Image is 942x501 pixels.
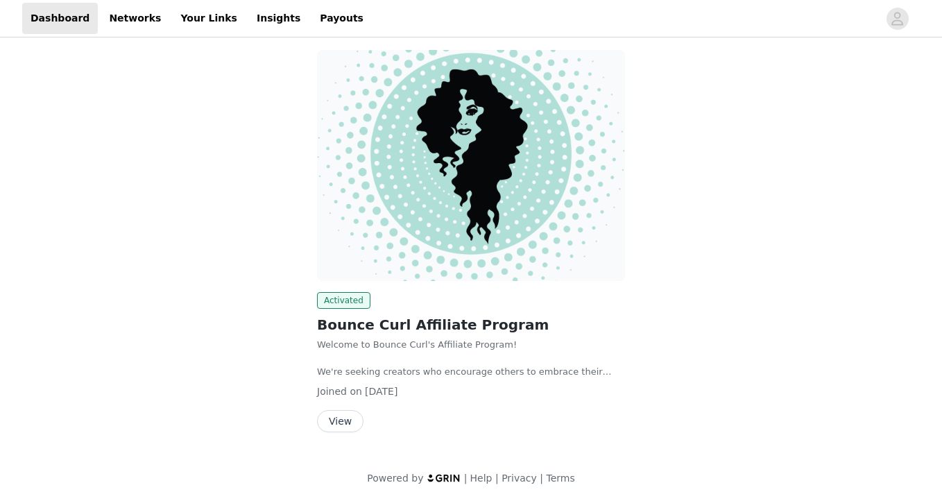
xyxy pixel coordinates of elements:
[311,3,372,34] a: Payouts
[317,410,363,432] button: View
[495,473,499,484] span: |
[317,338,625,352] p: Welcome to Bounce Curl's Affiliate Program!
[540,473,543,484] span: |
[502,473,537,484] a: Privacy
[317,50,625,281] img: Bounce Curl
[101,3,169,34] a: Networks
[317,292,370,309] span: Activated
[464,473,468,484] span: |
[470,473,493,484] a: Help
[317,314,625,335] h2: Bounce Curl Affiliate Program
[22,3,98,34] a: Dashboard
[248,3,309,34] a: Insights
[367,473,423,484] span: Powered by
[546,473,574,484] a: Terms
[365,386,397,397] span: [DATE]
[317,416,363,427] a: View
[427,473,461,482] img: logo
[891,8,904,30] div: avatar
[317,386,362,397] span: Joined on
[172,3,246,34] a: Your Links
[317,365,625,379] p: We're seeking creators who encourage others to embrace their natural curls. If this sounds like y...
